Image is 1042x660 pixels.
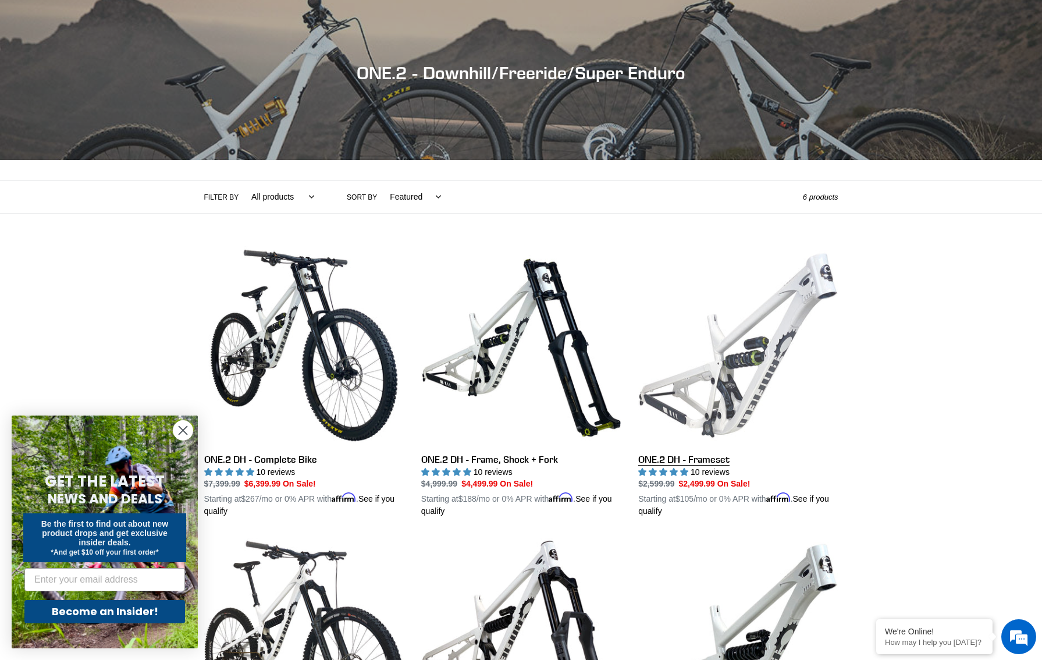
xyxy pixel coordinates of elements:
[13,64,30,81] div: Navigation go back
[24,600,185,623] button: Become an Insider!
[67,147,161,264] span: We're online!
[204,192,239,203] label: Filter by
[191,6,219,34] div: Minimize live chat window
[347,192,377,203] label: Sort by
[6,318,222,359] textarea: Type your message and hit 'Enter'
[885,627,984,636] div: We're Online!
[78,65,213,80] div: Chat with us now
[45,471,165,492] span: GET THE LATEST
[885,638,984,647] p: How may I help you today?
[37,58,66,87] img: d_696896380_company_1647369064580_696896380
[24,568,185,591] input: Enter your email address
[41,519,169,547] span: Be the first to find out about new product drops and get exclusive insider deals.
[173,420,193,441] button: Close dialog
[803,193,838,201] span: 6 products
[51,548,158,556] span: *And get $10 off your first order*
[48,489,162,508] span: NEWS AND DEALS
[357,62,685,83] span: ONE.2 - Downhill/Freeride/Super Enduro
